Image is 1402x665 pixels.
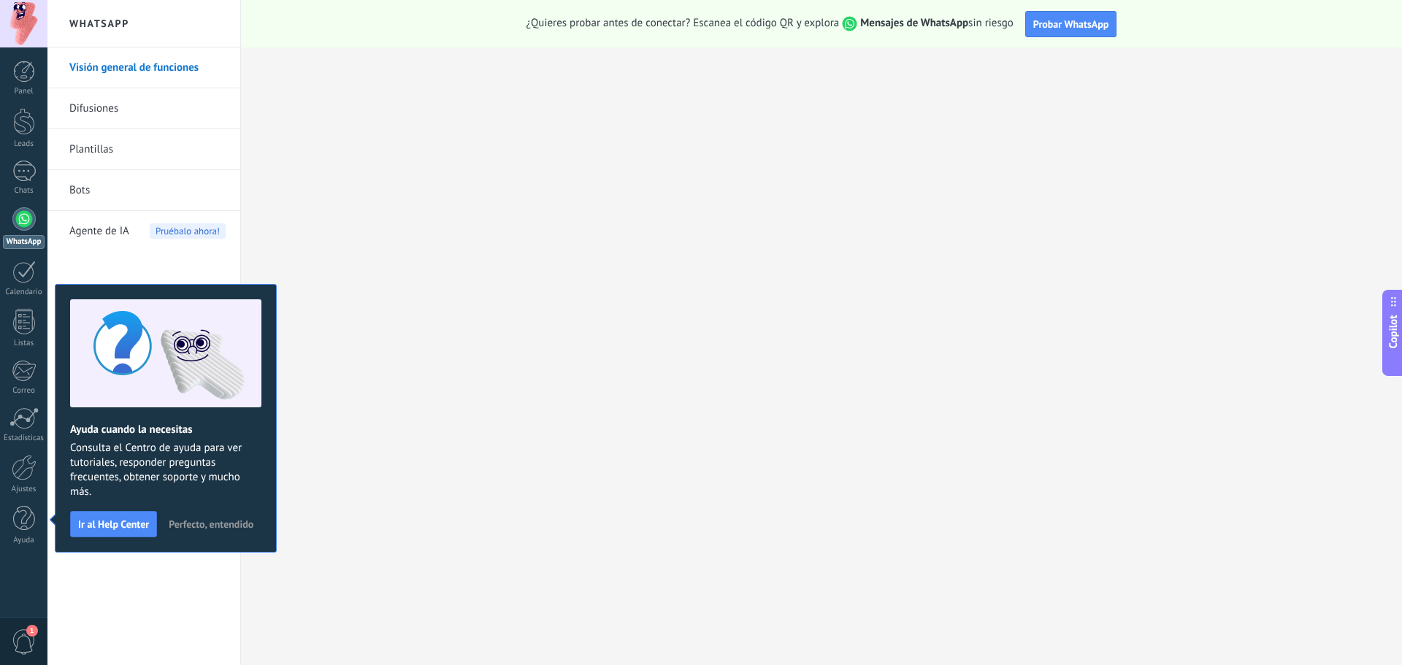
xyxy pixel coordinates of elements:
[47,88,240,129] li: Difusiones
[169,519,253,529] span: Perfecto, entendido
[1033,18,1109,31] span: Probar WhatsApp
[69,211,226,252] a: Agente de IAPruébalo ahora!
[69,211,129,252] span: Agente de IA
[70,441,261,499] span: Consulta el Centro de ayuda para ver tutoriales, responder preguntas frecuentes, obtener soporte ...
[3,87,45,96] div: Panel
[70,423,261,437] h2: Ayuda cuando la necesitas
[3,288,45,297] div: Calendario
[78,519,149,529] span: Ir al Help Center
[1386,315,1401,348] span: Copilot
[150,223,226,239] span: Pruébalo ahora!
[526,16,1014,31] span: ¿Quieres probar antes de conectar? Escanea el código QR y explora sin riesgo
[3,339,45,348] div: Listas
[69,170,226,211] a: Bots
[47,211,240,251] li: Agente de IA
[47,129,240,170] li: Plantillas
[3,139,45,149] div: Leads
[69,129,226,170] a: Plantillas
[3,434,45,443] div: Estadísticas
[3,536,45,545] div: Ayuda
[69,47,226,88] a: Visión general de funciones
[26,625,38,637] span: 1
[3,186,45,196] div: Chats
[860,16,968,30] strong: Mensajes de WhatsApp
[69,88,226,129] a: Difusiones
[1025,11,1117,37] button: Probar WhatsApp
[70,511,157,537] button: Ir al Help Center
[3,485,45,494] div: Ajustes
[47,47,240,88] li: Visión general de funciones
[162,513,260,535] button: Perfecto, entendido
[47,170,240,211] li: Bots
[3,386,45,396] div: Correo
[3,235,45,249] div: WhatsApp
